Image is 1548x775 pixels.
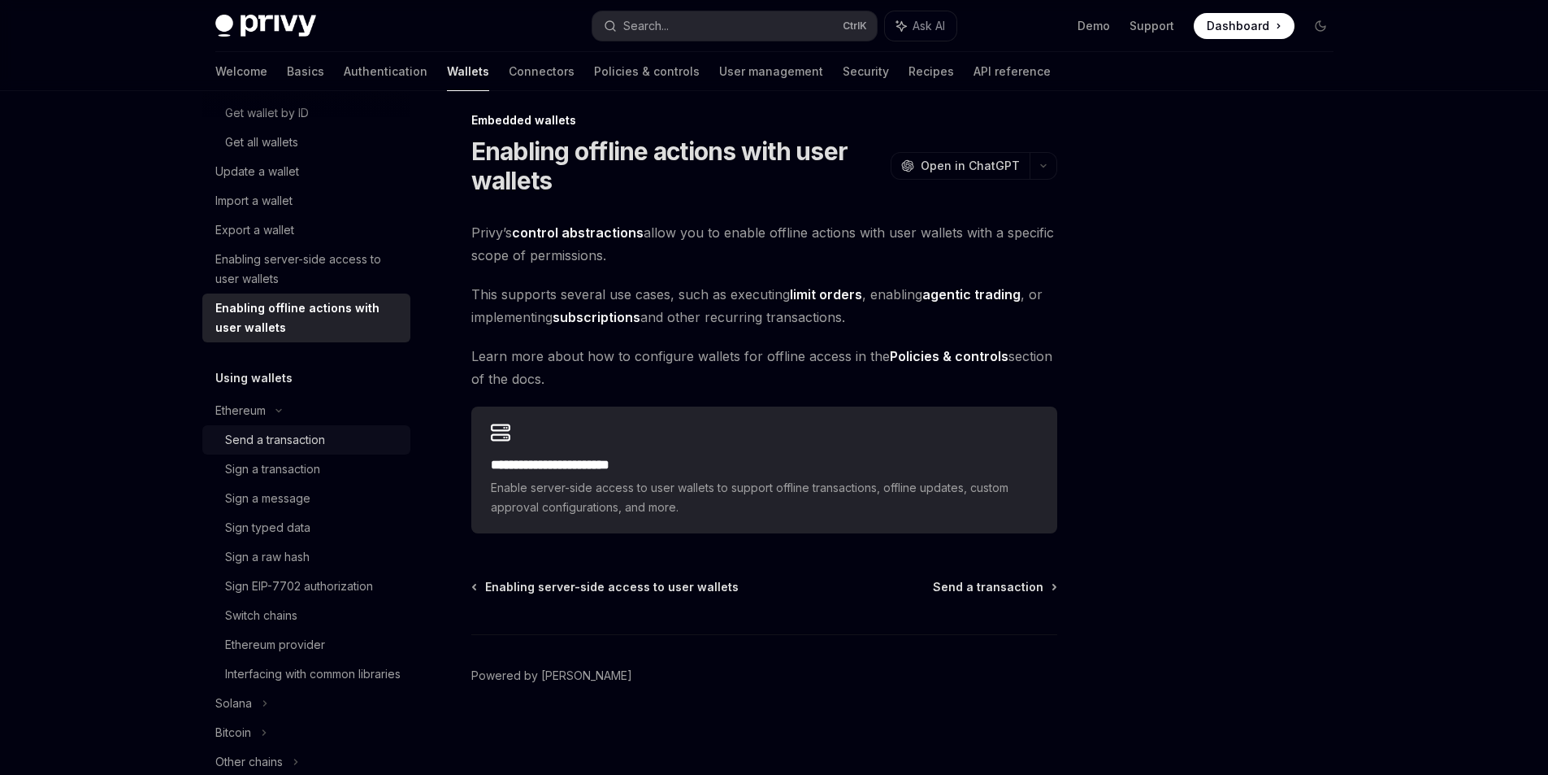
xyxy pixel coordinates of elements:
[885,11,956,41] button: Ask AI
[890,348,1008,364] strong: Policies & controls
[471,345,1057,390] span: Learn more about how to configure wallets for offline access in the section of the docs.
[215,368,293,388] h5: Using wallets
[1307,13,1333,39] button: Toggle dark mode
[623,16,669,36] div: Search...
[215,401,266,420] div: Ethereum
[1207,18,1269,34] span: Dashboard
[202,484,410,513] a: Sign a message
[921,158,1020,174] span: Open in ChatGPT
[225,489,310,508] div: Sign a message
[491,478,1038,517] span: Enable server-side access to user wallets to support offline transactions, offline updates, custo...
[790,286,862,303] strong: limit orders
[202,455,410,484] a: Sign a transaction
[973,52,1051,91] a: API reference
[225,547,310,567] div: Sign a raw hash
[473,579,739,595] a: Enabling server-side access to user wallets
[202,294,410,342] a: Enabling offline actions with user wallets
[1130,18,1174,34] a: Support
[1194,13,1294,39] a: Dashboard
[471,112,1057,128] div: Embedded wallets
[225,635,325,655] div: Ethereum provider
[202,542,410,572] a: Sign a raw hash
[202,425,410,455] a: Send a transaction
[344,52,427,91] a: Authentication
[933,579,1043,595] span: Send a transaction
[202,245,410,294] a: Enabling server-side access to user wallets
[447,52,489,91] a: Wallets
[202,128,410,157] a: Get all wallets
[891,152,1030,180] button: Open in ChatGPT
[719,52,823,91] a: User management
[471,283,1057,329] span: This supports several use cases, such as executing , enabling , or implementing and other recurri...
[225,459,320,479] div: Sign a transaction
[843,20,867,33] span: Ctrl K
[215,723,251,742] div: Bitcoin
[202,157,410,186] a: Update a wallet
[933,579,1056,595] a: Send a transaction
[908,52,954,91] a: Recipes
[592,11,877,41] button: Search...CtrlK
[843,52,889,91] a: Security
[202,513,410,542] a: Sign typed data
[215,15,316,37] img: dark logo
[202,572,410,601] a: Sign EIP-7702 authorization
[471,407,1057,533] a: **** **** **** **** ****Enable server-side access to user wallets to support offline transactions...
[215,191,293,211] div: Import a wallet
[594,52,700,91] a: Policies & controls
[202,186,410,216] a: Import a wallet
[225,664,401,684] div: Interfacing with common libraries
[512,224,644,242] a: control abstractions
[225,606,297,625] div: Switch chains
[215,250,401,289] div: Enabling server-side access to user wallets
[202,660,410,689] a: Interfacing with common libraries
[471,137,884,195] h1: Enabling offline actions with user wallets
[202,601,410,630] a: Switch chains
[225,133,298,152] div: Get all wallets
[553,309,640,325] strong: subscriptions
[215,220,294,240] div: Export a wallet
[215,694,252,713] div: Solana
[287,52,324,91] a: Basics
[922,286,1021,303] strong: agentic trading
[225,430,325,450] div: Send a transaction
[471,668,632,684] a: Powered by [PERSON_NAME]
[485,579,739,595] span: Enabling server-side access to user wallets
[225,577,373,596] div: Sign EIP-7702 authorization
[913,18,945,34] span: Ask AI
[202,216,410,245] a: Export a wallet
[215,52,267,91] a: Welcome
[215,752,283,772] div: Other chains
[1078,18,1110,34] a: Demo
[471,221,1057,267] span: Privy’s allow you to enable offline actions with user wallets with a specific scope of permissions.
[202,630,410,660] a: Ethereum provider
[215,298,401,337] div: Enabling offline actions with user wallets
[509,52,575,91] a: Connectors
[215,162,299,181] div: Update a wallet
[225,518,310,538] div: Sign typed data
